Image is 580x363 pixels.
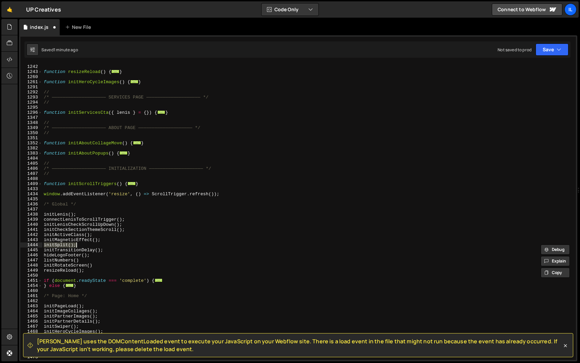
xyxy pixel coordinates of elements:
[20,309,42,314] div: 1464
[20,79,42,85] div: 1261
[20,207,42,212] div: 1437
[541,256,570,266] button: Explain
[20,278,42,283] div: 1451
[20,69,42,74] div: 1243
[20,298,42,304] div: 1462
[20,74,42,79] div: 1260
[20,334,42,339] div: 1469
[20,156,42,161] div: 1404
[20,135,42,141] div: 1351
[111,70,119,73] span: ...
[20,202,42,207] div: 1436
[20,146,42,151] div: 1382
[20,227,42,232] div: 1441
[41,47,78,53] div: Saved
[20,186,42,192] div: 1433
[20,324,42,329] div: 1467
[20,176,42,181] div: 1408
[20,268,42,273] div: 1449
[119,151,128,155] span: ...
[133,141,141,145] span: ...
[154,278,162,282] span: ...
[20,90,42,95] div: 1292
[20,283,42,288] div: 1454
[20,166,42,171] div: 1406
[541,268,570,278] button: Copy
[20,304,42,309] div: 1463
[20,212,42,217] div: 1438
[20,258,42,263] div: 1447
[20,120,42,125] div: 1348
[20,253,42,258] div: 1446
[20,314,42,319] div: 1465
[20,339,42,344] div: 1470
[20,273,42,278] div: 1450
[498,47,531,53] div: Not saved to prod
[20,171,42,176] div: 1407
[492,3,562,16] a: Connect to Webflow
[20,349,42,355] div: 1472
[1,1,18,18] a: 🤙
[20,319,42,324] div: 1466
[20,242,42,248] div: 1444
[20,222,42,227] div: 1440
[20,232,42,237] div: 1442
[20,110,42,115] div: 1296
[37,338,562,353] span: [PERSON_NAME] uses the DOMContentLoaded event to execute your JavaScript on your Webflow site. Th...
[20,125,42,130] div: 1349
[20,197,42,202] div: 1435
[20,130,42,135] div: 1350
[20,105,42,110] div: 1295
[20,192,42,197] div: 1434
[130,80,138,84] span: ...
[536,43,568,56] button: Save
[20,64,42,69] div: 1242
[65,284,74,287] span: ...
[20,181,42,186] div: 1409
[128,182,136,185] span: ...
[20,95,42,100] div: 1293
[20,85,42,90] div: 1291
[26,5,61,14] div: UP Creatives
[564,3,577,16] a: Il
[20,115,42,120] div: 1347
[65,24,94,31] div: New File
[20,237,42,242] div: 1443
[20,355,42,360] div: 1473
[20,141,42,146] div: 1352
[541,244,570,255] button: Debug
[262,3,318,16] button: Code Only
[20,151,42,156] div: 1383
[20,293,42,298] div: 1461
[20,288,42,293] div: 1460
[157,110,165,114] span: ...
[54,47,78,53] div: 1 minute ago
[20,217,42,222] div: 1439
[30,24,49,31] div: index.js
[20,100,42,105] div: 1294
[20,344,42,349] div: 1471
[20,161,42,166] div: 1405
[20,263,42,268] div: 1448
[20,329,42,334] div: 1468
[20,248,42,253] div: 1445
